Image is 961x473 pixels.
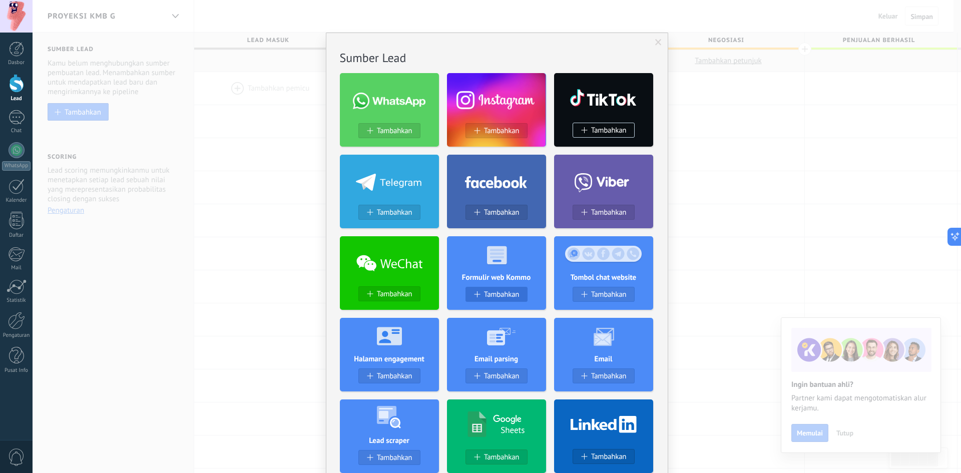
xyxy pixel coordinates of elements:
[554,354,653,364] h4: Email
[377,372,412,380] span: Tambahkan
[2,332,31,339] div: Pengaturan
[484,127,520,135] span: Tambahkan
[2,96,31,102] div: Lead
[377,453,412,462] span: Tambahkan
[377,208,412,217] span: Tambahkan
[573,287,635,302] button: Tambahkan
[573,368,635,383] button: Tambahkan
[358,286,420,301] button: Tambahkan
[465,123,528,138] button: Tambahkan
[340,354,439,364] h4: Halaman engagement
[2,297,31,304] div: Statistik
[591,126,627,135] span: Tambahkan
[358,368,420,383] button: Tambahkan
[465,449,528,464] button: Tambahkan
[340,436,439,445] h4: Lead scraper
[2,232,31,239] div: Daftar
[591,290,627,299] span: Tambahkan
[340,50,654,66] h2: Sumber Lead
[484,208,520,217] span: Tambahkan
[358,123,420,138] button: Tambahkan
[465,287,528,302] button: Tambahkan
[465,368,528,383] button: Tambahkan
[2,265,31,271] div: Mail
[447,354,546,364] h4: Email parsing
[484,453,520,461] span: Tambahkan
[465,205,528,220] button: Tambahkan
[484,372,520,380] span: Tambahkan
[501,424,525,435] h4: Sheets
[377,127,412,135] span: Tambahkan
[2,60,31,66] div: Dasbor
[591,452,627,461] span: Tambahkan
[2,161,31,171] div: WhatsApp
[573,205,635,220] button: Tambahkan
[2,128,31,134] div: Chat
[2,367,31,374] div: Pusat Info
[591,208,627,217] span: Tambahkan
[377,290,412,298] span: Tambahkan
[447,273,546,282] h4: Formulir web Kommo
[573,123,635,138] button: Tambahkan
[484,290,520,299] span: Tambahkan
[358,450,420,465] button: Tambahkan
[573,449,635,464] button: Tambahkan
[554,273,653,282] h4: Tombol chat website
[358,205,420,220] button: Tambahkan
[591,372,627,380] span: Tambahkan
[2,197,31,204] div: Kalender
